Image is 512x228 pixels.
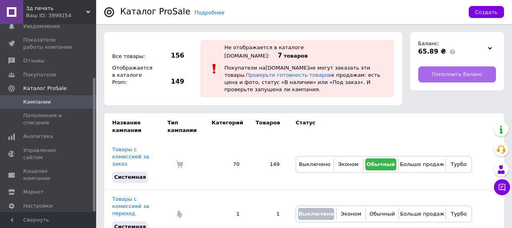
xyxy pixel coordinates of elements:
[369,211,395,217] span: Обычный
[248,140,288,189] td: 149
[224,65,380,93] span: Покупатели на [DOMAIN_NAME] не могут заказать эти товары. к продажам: есть цена и фото, статус «В...
[494,179,510,195] button: Чат с покупателем
[278,52,282,59] span: 7
[23,23,60,30] span: Уведомления
[112,146,149,167] a: Товары с комиссией за заказ
[120,8,190,16] div: Каталог ProSale
[204,113,248,140] td: Категорий
[400,161,444,167] span: Больше продаж
[26,5,86,12] span: 3д печать
[204,140,248,189] td: 70
[299,161,330,167] span: Выключено
[298,158,331,170] button: Выключено
[104,113,167,140] td: Название кампании
[298,208,334,220] button: Выключено
[175,160,183,168] img: Комиссия за заказ
[112,196,149,216] a: Товары с комиссией за переход
[431,71,482,78] span: Пополнить баланс
[156,51,184,60] span: 156
[156,77,184,86] span: 149
[23,98,51,106] span: Кампании
[469,6,504,18] button: Создать
[448,208,470,220] button: Турбо
[365,158,396,170] button: Обычный
[448,158,470,170] button: Турбо
[400,211,444,217] span: Больше продаж
[114,174,146,180] span: Системная
[336,158,361,170] button: Эконом
[23,112,74,126] span: Пополнения и списания
[451,161,467,167] span: Турбо
[341,211,361,217] span: Эконом
[298,211,334,217] span: Выключено
[23,188,44,196] span: Маркет
[418,48,446,55] span: 65.89 ₴
[208,63,220,75] img: :exclamation:
[224,44,304,59] div: Не отображается в каталоге [DOMAIN_NAME]:
[288,113,472,140] td: Статус
[418,66,496,82] a: Пополнить баланс
[248,113,288,140] td: Товаров
[246,72,331,78] a: Проверьте готовность товаров
[23,71,56,78] span: Покупатели
[451,211,467,217] span: Турбо
[23,168,74,182] span: Кошелек компании
[26,12,96,19] div: Ваш ID: 3999254
[23,85,67,92] span: Каталог ProSale
[401,158,443,170] button: Больше продаж
[23,133,53,140] span: Аналитика
[338,161,359,167] span: Эконом
[368,208,396,220] button: Обычный
[339,208,363,220] button: Эконом
[23,57,44,64] span: Отзывы
[418,40,439,46] span: Баланс:
[475,9,498,15] span: Создать
[175,210,183,218] img: Комиссия за переход
[23,36,74,51] span: Показатели работы компании
[23,202,52,210] span: Настройки
[284,53,308,59] span: товаров
[110,51,154,62] div: Все товары:
[110,62,154,88] div: Отображается в каталоге Prom:
[167,113,204,140] td: Тип кампании
[401,208,443,220] button: Больше продаж
[194,10,224,16] a: Подробнее
[23,147,74,161] span: Управление сайтом
[367,161,395,167] span: Обычный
